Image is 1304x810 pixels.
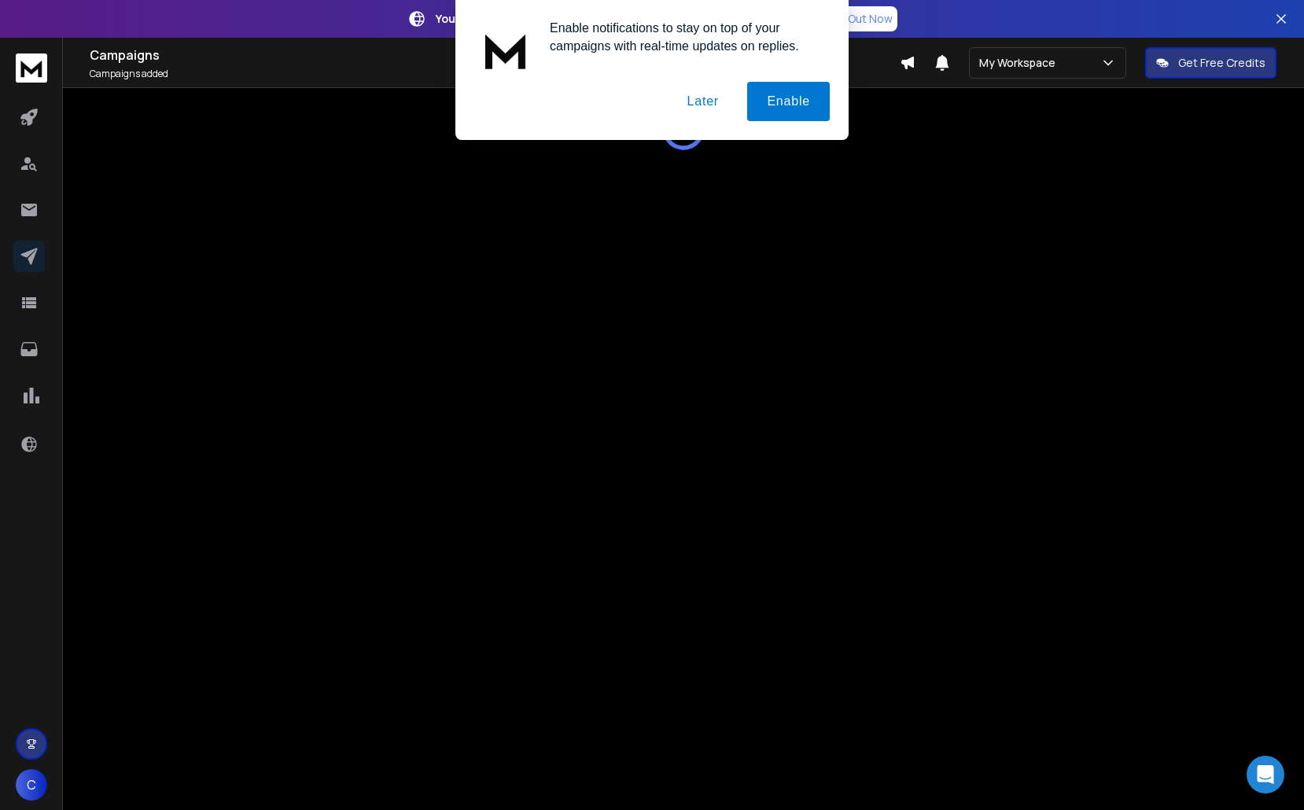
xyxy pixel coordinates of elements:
[667,82,738,121] button: Later
[1247,756,1284,793] div: Open Intercom Messenger
[16,769,47,801] button: C
[474,19,537,82] img: notification icon
[537,19,830,55] div: Enable notifications to stay on top of your campaigns with real-time updates on replies.
[747,82,830,121] button: Enable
